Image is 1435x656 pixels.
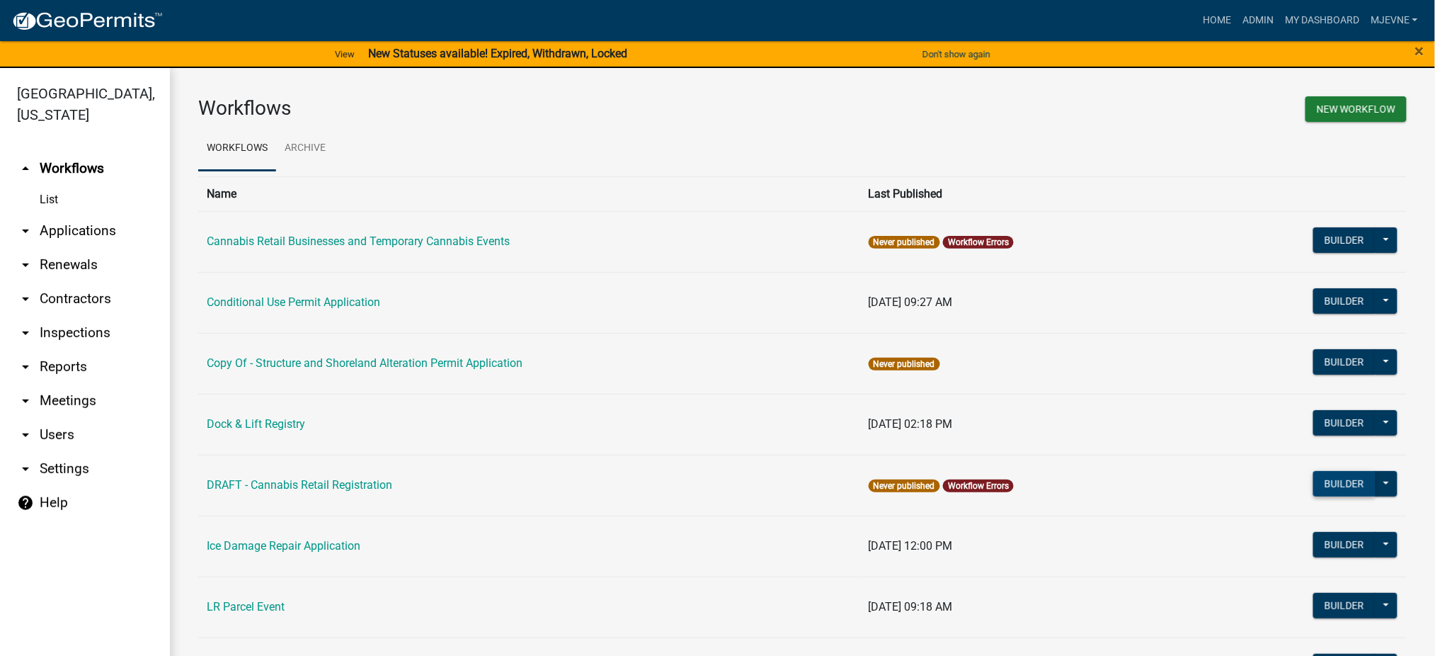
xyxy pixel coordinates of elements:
a: DRAFT - Cannabis Retail Registration [207,478,392,492]
span: × [1415,41,1424,61]
a: Admin [1237,7,1279,34]
strong: New Statuses available! Expired, Withdrawn, Locked [369,47,628,60]
button: Builder [1313,593,1376,618]
a: MJevne [1365,7,1424,34]
span: [DATE] 12:00 PM [869,539,953,553]
button: Close [1415,43,1424,60]
span: Never published [869,480,940,492]
button: Builder [1313,288,1376,314]
a: Cannabis Retail Businesses and Temporary Cannabis Events [207,234,510,248]
h3: Workflows [198,96,792,120]
i: arrow_drop_down [17,426,34,443]
a: My Dashboard [1279,7,1365,34]
i: arrow_drop_down [17,358,34,375]
button: New Workflow [1305,96,1407,122]
a: LR Parcel Event [207,600,285,613]
button: Builder [1313,410,1376,436]
i: help [17,494,34,511]
i: arrow_drop_down [17,290,34,307]
button: Don't show again [917,43,996,66]
i: arrow_drop_down [17,324,34,341]
a: View [329,43,360,66]
button: Builder [1313,471,1376,497]
a: Ice Damage Repair Application [207,539,360,553]
button: Builder [1313,532,1376,558]
i: arrow_drop_down [17,392,34,409]
a: Workflow Errors [948,237,1009,247]
a: Workflows [198,126,276,171]
button: Builder [1313,349,1376,375]
span: [DATE] 09:27 AM [869,295,953,309]
i: arrow_drop_up [17,160,34,177]
button: Builder [1313,227,1376,253]
span: Never published [869,236,940,249]
i: arrow_drop_down [17,460,34,477]
span: Never published [869,358,940,371]
span: [DATE] 09:18 AM [869,600,953,613]
th: Last Published [860,176,1210,211]
a: Dock & Lift Registry [207,417,305,431]
i: arrow_drop_down [17,222,34,239]
span: [DATE] 02:18 PM [869,417,953,431]
a: Conditional Use Permit Application [207,295,380,309]
a: Home [1197,7,1237,34]
th: Name [198,176,860,211]
i: arrow_drop_down [17,256,34,273]
a: Copy Of - Structure and Shoreland Alteration Permit Application [207,356,522,370]
a: Workflow Errors [948,481,1009,491]
a: Archive [276,126,334,171]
